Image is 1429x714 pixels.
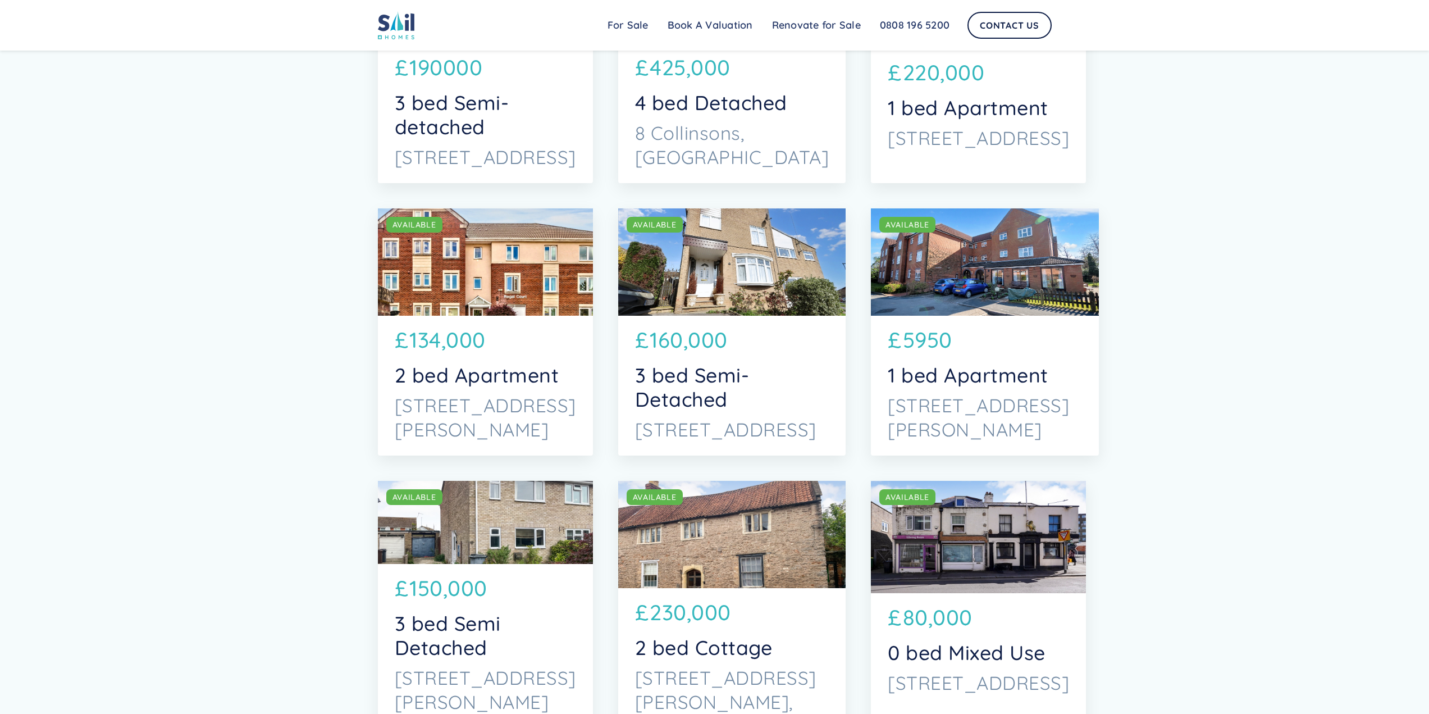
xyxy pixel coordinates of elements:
p: [STREET_ADDRESS] [635,417,829,442]
p: 2 bed Cottage [635,636,829,660]
a: Renovate for Sale [763,14,870,37]
p: £ [635,597,649,629]
p: 230,000 [650,597,731,629]
p: £ [635,324,649,356]
p: £ [888,602,902,634]
p: £ [395,324,409,356]
p: 80,000 [903,602,973,634]
p: 150,000 [409,572,487,604]
p: [STREET_ADDRESS][PERSON_NAME] [888,393,1082,442]
img: sail home logo colored [378,11,415,39]
p: [STREET_ADDRESS][PERSON_NAME] [395,393,576,442]
div: AVAILABLE [885,492,929,503]
div: AVAILABLE [392,219,436,230]
p: 0 bed Mixed Use [888,641,1069,665]
a: For Sale [598,14,658,37]
a: 0808 196 5200 [870,14,959,37]
p: [STREET_ADDRESS] [395,145,576,169]
p: [STREET_ADDRESS] [888,671,1069,695]
p: 220,000 [903,57,985,89]
p: [STREET_ADDRESS][PERSON_NAME], [635,666,829,714]
p: £ [635,52,649,84]
p: £ [395,572,409,604]
a: AVAILABLE£134,0002 bed Apartment[STREET_ADDRESS][PERSON_NAME] [378,208,593,456]
p: 3 bed Semi Detached [395,612,576,660]
p: 1 bed Apartment [888,363,1082,388]
p: £ [395,52,409,84]
p: 3 bed Semi-Detached [635,363,829,412]
p: £ [888,57,902,89]
div: AVAILABLE [885,219,929,230]
p: 3 bed Semi-detached [395,91,576,139]
p: 4 bed Detached [635,91,829,115]
p: [STREET_ADDRESS] [888,126,1069,150]
p: 1 bed Apartment [888,96,1069,120]
a: Contact Us [967,12,1052,39]
p: £ [888,324,902,356]
div: AVAILABLE [392,492,436,503]
a: Book A Valuation [658,14,763,37]
div: AVAILABLE [633,219,677,230]
p: 160,000 [650,324,728,356]
p: 8 Collinsons, [GEOGRAPHIC_DATA] [635,121,829,169]
p: [STREET_ADDRESS][PERSON_NAME] [395,666,576,714]
p: 425,000 [650,52,731,84]
a: AVAILABLE£59501 bed Apartment[STREET_ADDRESS][PERSON_NAME] [871,208,1099,456]
p: 190000 [409,52,482,84]
p: 5950 [903,324,952,356]
a: AVAILABLE£160,0003 bed Semi-Detached[STREET_ADDRESS] [618,208,846,456]
div: AVAILABLE [633,492,677,503]
p: 134,000 [409,324,486,356]
p: 2 bed Apartment [395,363,576,388]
